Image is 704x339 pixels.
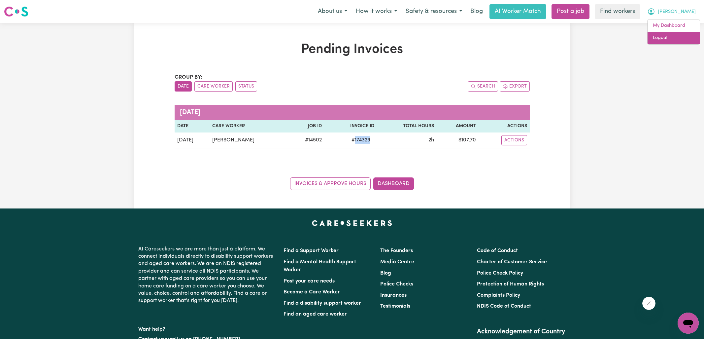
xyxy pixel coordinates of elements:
[235,81,257,92] button: sort invoices by paid status
[380,304,410,309] a: Testimonials
[324,120,377,132] th: Invoice ID
[288,120,324,132] th: Job ID
[175,81,192,92] button: sort invoices by date
[380,271,391,276] a: Blog
[477,293,520,298] a: Complaints Policy
[648,19,700,32] a: My Dashboard
[501,135,527,145] button: Actions
[401,5,466,19] button: Safety & resources
[312,220,392,226] a: Careseekers home page
[595,4,640,19] a: Find workers
[290,177,371,190] a: Invoices & Approve Hours
[380,293,407,298] a: Insurances
[380,248,413,253] a: The Founders
[4,4,28,19] a: Careseekers logo
[138,243,276,307] p: At Careseekers we are more than just a platform. We connect individuals directly to disability su...
[479,120,530,132] th: Actions
[194,81,233,92] button: sort invoices by care worker
[288,132,324,148] td: # 14502
[175,105,530,120] caption: [DATE]
[477,282,544,287] a: Protection of Human Rights
[658,8,696,16] span: [PERSON_NAME]
[643,5,700,19] button: My Account
[642,297,655,310] iframe: Close message
[284,312,347,317] a: Find an aged care worker
[437,120,479,132] th: Amount
[4,6,28,18] img: Careseekers logo
[428,137,434,143] span: 2 hours
[4,5,40,10] span: Need any help?
[373,177,414,190] a: Dashboard
[468,81,498,92] button: Search
[284,289,340,295] a: Become a Care Worker
[437,132,479,148] td: $ 107.70
[648,32,700,44] a: Logout
[678,313,699,334] iframe: Button to launch messaging window
[284,259,356,273] a: Find a Mental Health Support Worker
[477,304,531,309] a: NDIS Code of Conduct
[489,4,546,19] a: AI Worker Match
[314,5,352,19] button: About us
[477,259,547,265] a: Charter of Customer Service
[352,5,401,19] button: How it works
[380,282,413,287] a: Police Checks
[175,132,210,148] td: [DATE]
[477,271,523,276] a: Police Check Policy
[284,279,335,284] a: Post your care needs
[284,248,339,253] a: Find a Support Worker
[380,259,414,265] a: Media Centre
[348,136,374,144] span: # 174329
[175,42,530,57] h1: Pending Invoices
[477,328,566,336] h2: Acknowledgement of Country
[210,132,288,148] td: [PERSON_NAME]
[175,120,210,132] th: Date
[210,120,288,132] th: Care Worker
[466,4,487,19] a: Blog
[477,248,518,253] a: Code of Conduct
[377,120,437,132] th: Total Hours
[552,4,589,19] a: Post a job
[284,301,361,306] a: Find a disability support worker
[175,75,202,80] span: Group by:
[647,19,700,45] div: My Account
[500,81,530,92] button: Export
[138,323,276,333] p: Want help?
